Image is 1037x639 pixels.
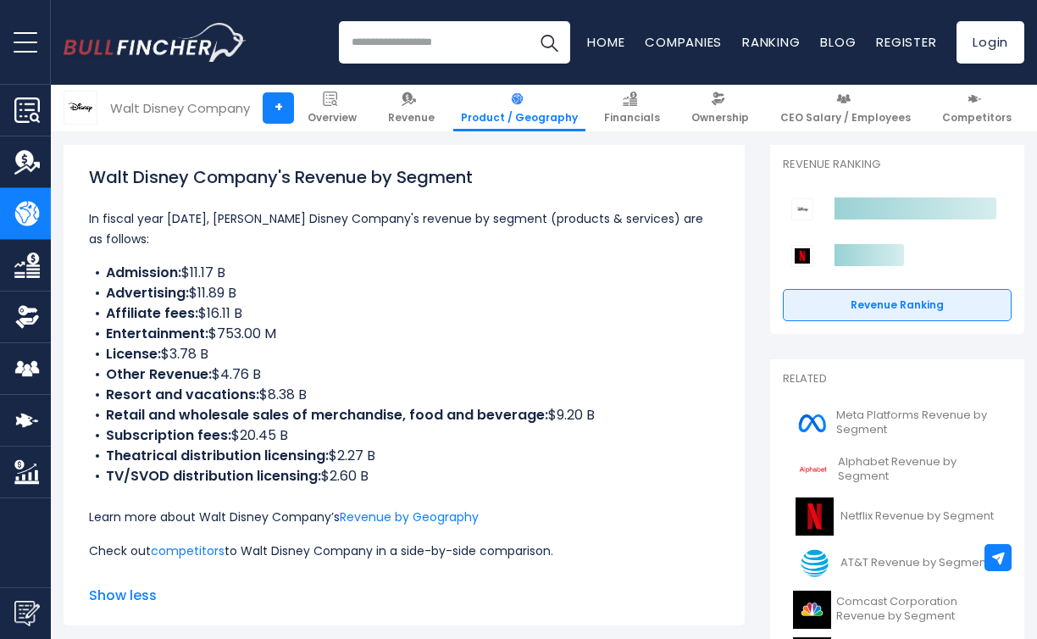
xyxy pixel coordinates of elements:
a: Home [587,33,624,51]
p: Revenue Ranking [783,158,1012,172]
li: $4.76 B [89,364,719,385]
img: META logo [793,404,831,442]
div: Walt Disney Company [110,98,250,118]
a: Ownership [684,85,757,131]
a: Ranking [742,33,800,51]
span: Revenue [388,111,435,125]
img: DIS logo [64,92,97,124]
span: Show less [89,586,719,606]
img: NFLX logo [793,497,835,536]
a: competitors [151,542,225,559]
span: Netflix Revenue by Segment [840,509,994,524]
span: Competitors [942,111,1012,125]
b: Advertising: [106,283,189,303]
img: GOOGL logo [793,451,833,489]
a: AT&T Revenue by Segment [783,540,1012,586]
b: TV/SVOD distribution licensing: [106,466,321,486]
p: In fiscal year [DATE], [PERSON_NAME] Disney Company's revenue by segment (products & services) ar... [89,208,719,249]
li: $11.17 B [89,263,719,283]
b: Affiliate fees: [106,303,198,323]
b: Admission: [106,263,181,282]
li: $9.20 B [89,405,719,425]
span: CEO Salary / Employees [780,111,911,125]
p: Learn more about Walt Disney Company’s [89,507,719,527]
a: Blog [820,33,856,51]
span: Comcast Corporation Revenue by Segment [836,595,1001,624]
h1: Walt Disney Company's Revenue by Segment [89,164,719,190]
b: Resort and vacations: [106,385,259,404]
img: Ownership [14,304,40,330]
a: Comcast Corporation Revenue by Segment [783,586,1012,633]
b: Other Revenue: [106,364,212,384]
a: Revenue Ranking [783,289,1012,321]
a: CEO Salary / Employees [773,85,918,131]
span: AT&T Revenue by Segment [840,556,990,570]
p: Check out to Walt Disney Company in a side-by-side comparison. [89,541,719,561]
p: Related [783,372,1012,386]
img: Bullfincher logo [64,23,247,62]
a: Go to homepage [64,23,246,62]
li: $3.78 B [89,344,719,364]
img: Netflix competitors logo [791,245,813,267]
img: CMCSA logo [793,591,831,629]
a: Netflix Revenue by Segment [783,493,1012,540]
b: Retail and wholesale sales of merchandise, food and beverage: [106,405,548,425]
b: Theatrical distribution licensing: [106,446,329,465]
span: Meta Platforms Revenue by Segment [836,408,1001,437]
a: Revenue by Geography [340,508,479,525]
a: Product / Geography [453,85,585,131]
li: $20.45 B [89,425,719,446]
a: Login [957,21,1024,64]
img: Walt Disney Company competitors logo [791,198,813,220]
li: $753.00 M [89,324,719,344]
a: Financials [596,85,668,131]
button: Search [528,21,570,64]
b: Subscription fees: [106,425,231,445]
a: Alphabet Revenue by Segment [783,447,1012,493]
a: Overview [300,85,364,131]
b: Entertainment: [106,324,208,343]
li: $16.11 B [89,303,719,324]
span: Overview [308,111,357,125]
li: $8.38 B [89,385,719,405]
span: Alphabet Revenue by Segment [838,455,1001,484]
li: $2.60 B [89,466,719,486]
b: License: [106,344,161,364]
a: Revenue [380,85,442,131]
li: $11.89 B [89,283,719,303]
a: Companies [645,33,722,51]
a: + [263,92,294,124]
a: Competitors [934,85,1019,131]
li: $2.27 B [89,446,719,466]
span: Product / Geography [461,111,578,125]
a: Register [876,33,936,51]
a: Meta Platforms Revenue by Segment [783,400,1012,447]
img: T logo [793,544,835,582]
span: Ownership [691,111,749,125]
span: Financials [604,111,660,125]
